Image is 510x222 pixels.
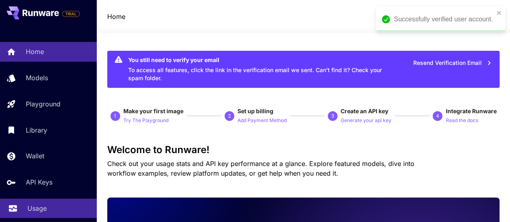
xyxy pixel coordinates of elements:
[107,160,414,177] span: Check out your usage stats and API key performance at a glance. Explore featured models, dive int...
[341,115,391,125] button: Generate your api key
[436,112,439,120] p: 4
[237,108,273,114] span: Set up billing
[341,108,388,114] span: Create an API key
[331,112,334,120] p: 3
[341,117,391,124] p: Generate your api key
[26,99,60,109] p: Playground
[107,12,125,21] nav: breadcrumb
[26,125,47,135] p: Library
[128,53,389,85] div: To access all features, click the link in the verification email we sent. Can’t find it? Check yo...
[123,115,169,125] button: Try The Playground
[26,151,44,161] p: Wallet
[470,183,510,222] iframe: Chat Widget
[408,55,496,71] button: Resend Verification Email
[445,108,496,114] span: Integrate Runware
[107,12,125,21] a: Home
[27,203,47,213] p: Usage
[394,15,494,24] div: Successfully verified user account.
[26,47,44,56] p: Home
[445,115,478,125] button: Read the docs
[26,73,48,83] p: Models
[128,56,389,64] div: You still need to verify your email
[62,11,79,17] span: TRIAL
[237,117,287,124] p: Add Payment Method
[26,177,52,187] p: API Keys
[62,9,80,19] span: Add your payment card to enable full platform functionality.
[107,144,500,156] h3: Welcome to Runware!
[237,115,287,125] button: Add Payment Method
[496,10,502,16] button: close
[123,117,169,124] p: Try The Playground
[228,112,231,120] p: 2
[123,108,183,114] span: Make your first image
[114,112,117,120] p: 1
[445,117,478,124] p: Read the docs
